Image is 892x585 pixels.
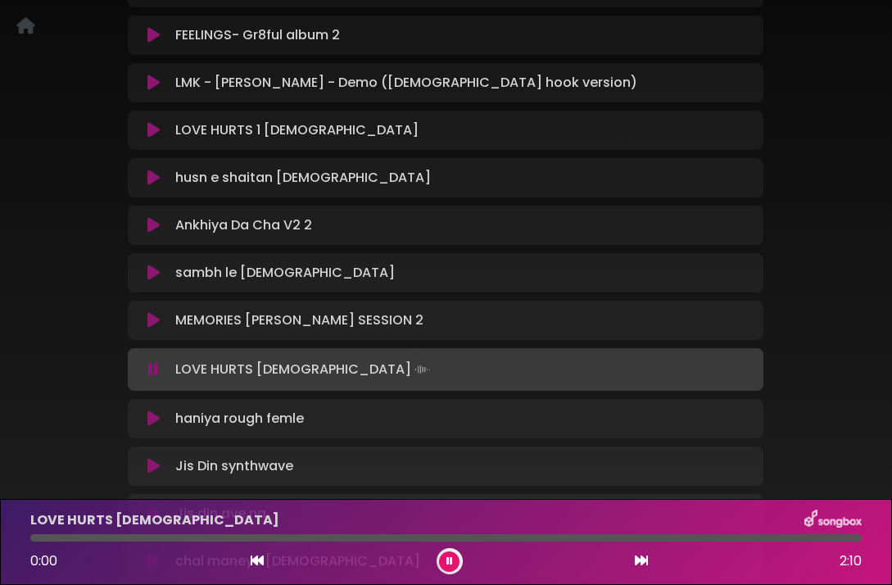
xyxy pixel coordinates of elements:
p: haniya rough femle [175,409,304,429]
img: waveform4.gif [411,358,434,381]
img: songbox-logo-white.png [804,510,862,531]
p: Ankhiya Da Cha V2 2 [175,215,312,235]
p: LOVE HURTS [DEMOGRAPHIC_DATA] [30,510,279,530]
p: FEELINGS- Gr8ful album 2 [175,25,340,45]
p: husn e shaitan [DEMOGRAPHIC_DATA] [175,168,431,188]
p: sambh le [DEMOGRAPHIC_DATA] [175,263,395,283]
span: 2:10 [840,551,862,571]
p: LOVE HURTS [DEMOGRAPHIC_DATA] [175,358,434,381]
p: LMK - [PERSON_NAME] - Demo ([DEMOGRAPHIC_DATA] hook version) [175,73,637,93]
p: Jis Din synthwave [175,456,293,476]
p: LOVE HURTS 1 [DEMOGRAPHIC_DATA] [175,120,419,140]
span: 0:00 [30,551,57,570]
p: MEMORIES [PERSON_NAME] SESSION 2 [175,311,423,330]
